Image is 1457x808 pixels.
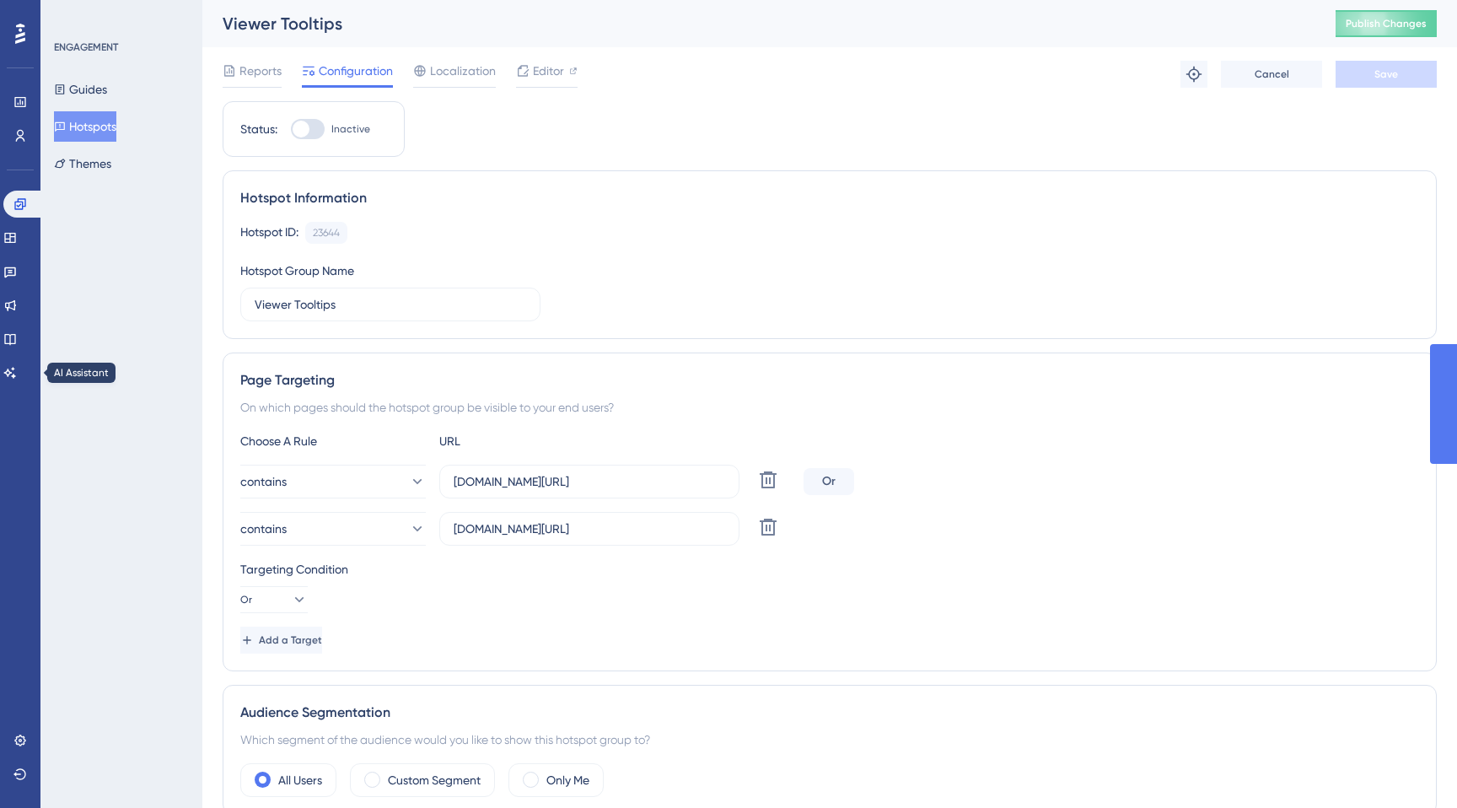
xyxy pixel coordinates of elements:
[240,397,1419,417] div: On which pages should the hotspot group be visible to your end users?
[240,703,1419,723] div: Audience Segmentation
[240,431,426,451] div: Choose A Rule
[1255,67,1289,81] span: Cancel
[255,295,526,314] input: Type your Hotspot Group Name here
[240,222,298,244] div: Hotspot ID:
[388,770,481,790] label: Custom Segment
[240,627,322,654] button: Add a Target
[278,770,322,790] label: All Users
[313,226,340,240] div: 23644
[240,119,277,139] div: Status:
[240,370,1419,391] div: Page Targeting
[223,12,1293,35] div: Viewer Tooltips
[54,74,107,105] button: Guides
[239,61,282,81] span: Reports
[1386,741,1437,792] iframe: UserGuiding AI Assistant Launcher
[1336,61,1437,88] button: Save
[1336,10,1437,37] button: Publish Changes
[259,633,322,647] span: Add a Target
[1221,61,1322,88] button: Cancel
[804,468,854,495] div: Or
[54,40,118,54] div: ENGAGEMENT
[240,593,252,606] span: Or
[319,61,393,81] span: Configuration
[54,148,111,179] button: Themes
[533,61,564,81] span: Editor
[331,122,370,136] span: Inactive
[240,559,1419,579] div: Targeting Condition
[454,472,725,491] input: yourwebsite.com/path
[454,520,725,538] input: yourwebsite.com/path
[240,730,1419,750] div: Which segment of the audience would you like to show this hotspot group to?
[240,586,308,613] button: Or
[240,471,287,492] span: contains
[430,61,496,81] span: Localization
[240,465,426,498] button: contains
[1374,67,1398,81] span: Save
[54,111,116,142] button: Hotspots
[240,512,426,546] button: contains
[240,519,287,539] span: contains
[546,770,589,790] label: Only Me
[439,431,625,451] div: URL
[240,188,1419,208] div: Hotspot Information
[1346,17,1427,30] span: Publish Changes
[240,261,354,281] div: Hotspot Group Name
